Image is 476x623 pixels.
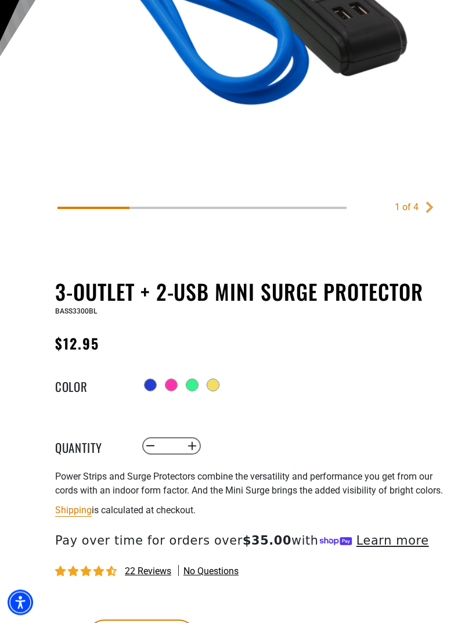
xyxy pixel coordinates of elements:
[55,333,99,354] span: $12.95
[424,202,435,214] a: Next
[55,567,119,578] span: 4.36 stars
[395,201,419,215] div: 1 of 4
[55,503,467,518] div: is calculated at checkout.
[8,590,33,615] div: Accessibility Menu
[183,566,239,578] span: No questions
[125,566,171,577] span: 22 reviews
[55,505,92,516] a: Shipping
[55,378,113,393] legend: Color
[55,439,113,454] label: Quantity
[55,280,467,304] h1: 3-Outlet + 2-USB Mini Surge Protector
[55,308,97,316] span: BASS3300BL
[55,470,467,498] p: Power Strips and Surge Protectors combine the versatility and performance you get from our cords ...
